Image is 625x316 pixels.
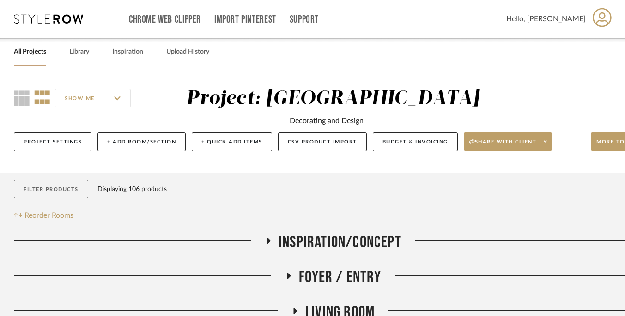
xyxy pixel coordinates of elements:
button: CSV Product Import [278,132,367,151]
div: Displaying 106 products [97,180,167,198]
a: Chrome Web Clipper [129,16,201,24]
button: Filter Products [14,180,88,199]
a: All Projects [14,46,46,58]
button: Project Settings [14,132,91,151]
button: Share with client [464,132,552,151]
span: Reorder Rooms [24,210,73,221]
span: Inspiration/Concept [279,233,401,252]
button: Reorder Rooms [14,210,73,221]
button: + Add Room/Section [97,132,186,151]
button: Budget & Invoicing [373,132,458,151]
div: Project: [GEOGRAPHIC_DATA] [186,89,479,108]
a: Support [290,16,319,24]
span: Share with client [469,138,537,152]
a: Library [69,46,89,58]
span: Hello, [PERSON_NAME] [506,13,586,24]
span: Foyer / Entry [299,268,381,287]
a: Import Pinterest [214,16,276,24]
div: Decorating and Design [290,115,364,126]
a: Upload History [166,46,209,58]
a: Inspiration [112,46,143,58]
button: + Quick Add Items [192,132,272,151]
